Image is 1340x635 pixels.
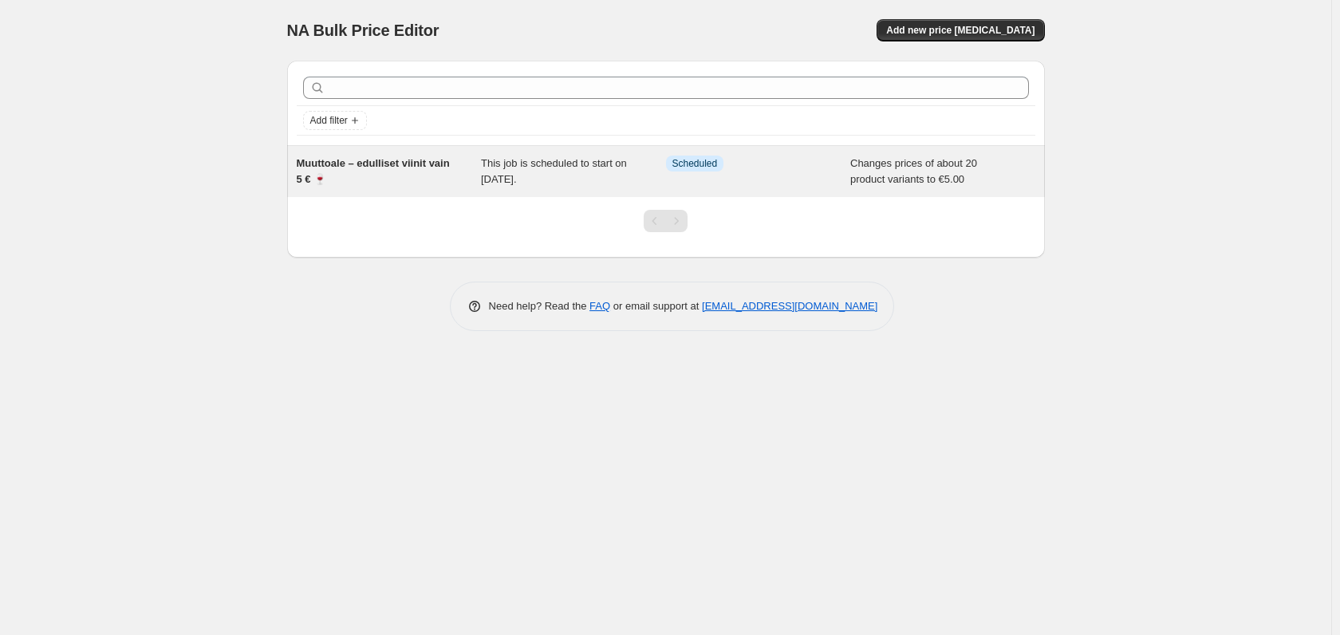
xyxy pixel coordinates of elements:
a: FAQ [589,300,610,312]
span: This job is scheduled to start on [DATE]. [481,157,627,185]
span: Changes prices of about 20 product variants to €5.00 [850,157,977,185]
a: [EMAIL_ADDRESS][DOMAIN_NAME] [702,300,877,312]
span: Add new price [MEDICAL_DATA] [886,24,1035,37]
nav: Pagination [644,210,688,232]
span: Muuttoale – edulliset viinit vain 5 € 🍷 [297,157,450,185]
span: or email support at [610,300,702,312]
span: Need help? Read the [489,300,590,312]
button: Add filter [303,111,367,130]
button: Add new price [MEDICAL_DATA] [877,19,1044,41]
span: Add filter [310,114,348,127]
span: NA Bulk Price Editor [287,22,439,39]
span: Scheduled [672,157,718,170]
